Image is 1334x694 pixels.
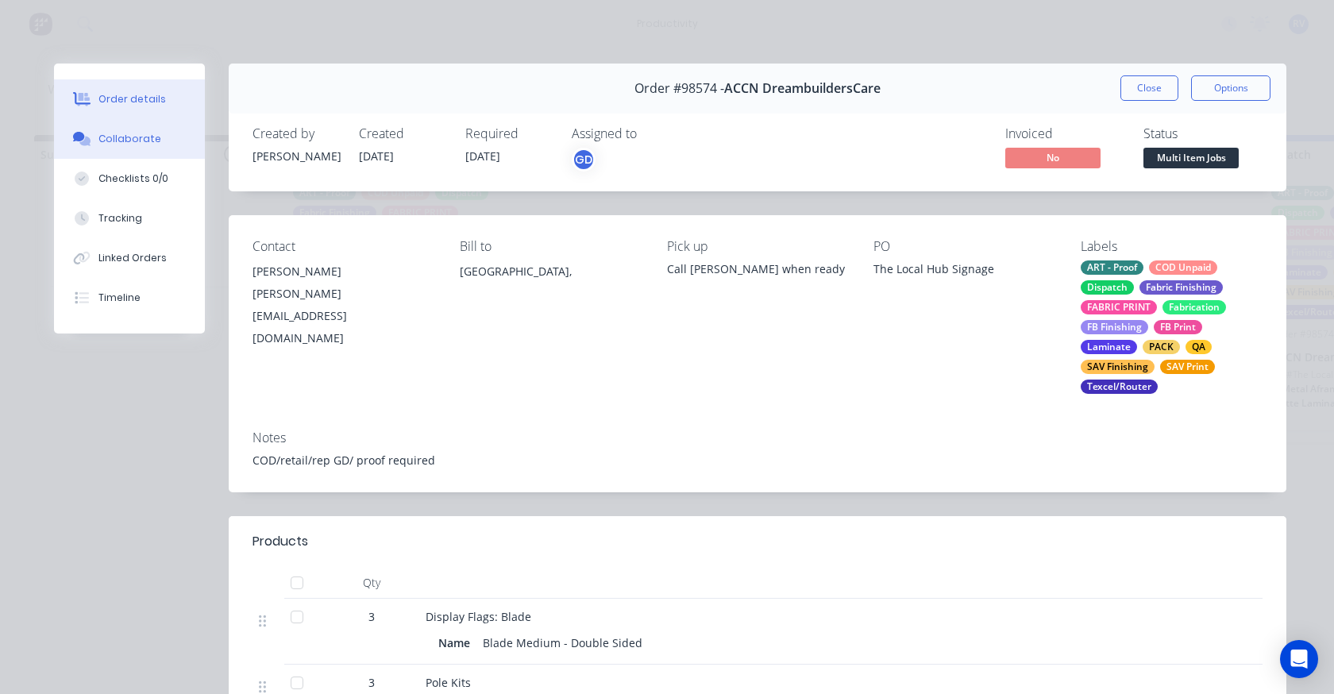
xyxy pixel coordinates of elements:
div: Fabrication [1162,300,1226,314]
div: PACK [1143,340,1180,354]
div: Contact [253,239,434,254]
div: FB Print [1154,320,1202,334]
div: [GEOGRAPHIC_DATA], [460,260,642,283]
div: FABRIC PRINT [1081,300,1157,314]
span: Order #98574 - [634,81,724,96]
div: Order details [98,92,166,106]
div: Bill to [460,239,642,254]
span: 3 [368,674,375,691]
div: Collaborate [98,132,161,146]
span: [DATE] [465,148,500,164]
span: Display Flags: Blade [426,609,531,624]
span: 3 [368,608,375,625]
div: Created [359,126,446,141]
button: Timeline [54,278,205,318]
button: Multi Item Jobs [1143,148,1239,172]
div: QA [1186,340,1212,354]
span: Multi Item Jobs [1143,148,1239,168]
div: COD/retail/rep GD/ proof required [253,452,1263,468]
button: Checklists 0/0 [54,159,205,199]
div: SAV Finishing [1081,360,1155,374]
div: Open Intercom Messenger [1280,640,1318,678]
div: Labels [1081,239,1263,254]
div: COD Unpaid [1149,260,1217,275]
span: ACCN DreambuildersCare [724,81,881,96]
button: Order details [54,79,205,119]
div: [GEOGRAPHIC_DATA], [460,260,642,311]
button: Close [1120,75,1178,101]
button: Collaborate [54,119,205,159]
div: The Local Hub Signage [873,260,1055,283]
div: Pick up [667,239,849,254]
button: Tracking [54,199,205,238]
div: SAV Print [1160,360,1215,374]
div: Invoiced [1005,126,1124,141]
div: Call [PERSON_NAME] when ready [667,260,849,277]
button: Options [1191,75,1270,101]
div: Qty [324,567,419,599]
span: Pole Kits [426,675,471,690]
div: [PERSON_NAME] [253,148,340,164]
div: Texcel/Router [1081,380,1158,394]
div: Required [465,126,553,141]
span: No [1005,148,1101,168]
div: Created by [253,126,340,141]
div: Status [1143,126,1263,141]
div: Laminate [1081,340,1137,354]
div: Products [253,532,308,551]
div: Tracking [98,211,142,226]
div: FB Finishing [1081,320,1148,334]
div: Notes [253,430,1263,445]
div: ART - Proof [1081,260,1143,275]
div: Dispatch [1081,280,1134,295]
div: Linked Orders [98,251,167,265]
span: [DATE] [359,148,394,164]
div: [PERSON_NAME] [253,260,434,283]
div: Fabric Finishing [1139,280,1223,295]
div: [PERSON_NAME][PERSON_NAME][EMAIL_ADDRESS][DOMAIN_NAME] [253,260,434,349]
div: Timeline [98,291,141,305]
div: [PERSON_NAME][EMAIL_ADDRESS][DOMAIN_NAME] [253,283,434,349]
button: Linked Orders [54,238,205,278]
div: Blade Medium - Double Sided [476,631,649,654]
div: Assigned to [572,126,731,141]
div: Name [438,631,476,654]
div: PO [873,239,1055,254]
div: Checklists 0/0 [98,172,168,186]
button: GD [572,148,596,172]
